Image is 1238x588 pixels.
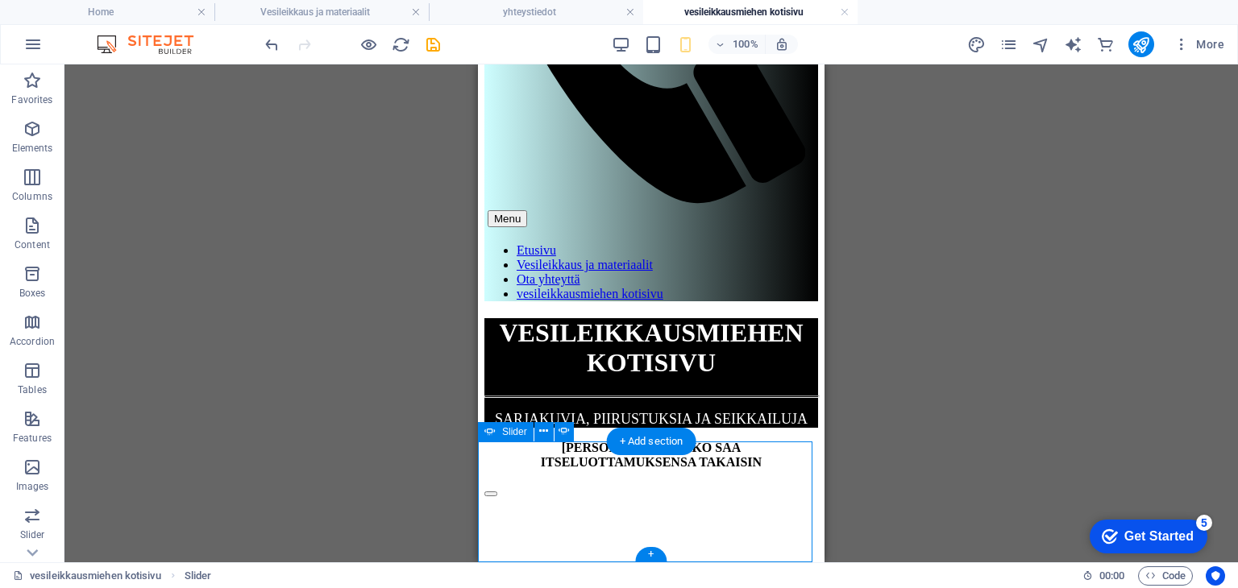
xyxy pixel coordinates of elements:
[967,35,986,54] i: Design (Ctrl+Alt+Y)
[1174,36,1224,52] span: More
[13,432,52,445] p: Features
[1132,35,1150,54] i: Publish
[1032,35,1050,54] i: Navigator
[424,35,442,54] i: Save (Ctrl+S)
[1064,35,1083,54] button: text_generator
[16,480,49,493] p: Images
[48,18,117,32] div: Get Started
[643,3,858,21] h4: vesileikkausmiehen kotisivu
[12,142,53,155] p: Elements
[262,35,281,54] button: undo
[1082,566,1125,586] h6: Session time
[18,383,47,396] p: Tables
[967,35,987,54] button: design
[391,35,410,54] button: reload
[1111,569,1113,582] span: :
[708,35,766,54] button: 100%
[1206,566,1225,586] button: Usercentrics
[13,566,161,586] a: Click to cancel selection. Double-click to open Pages
[502,427,527,437] span: Slider
[13,8,131,42] div: Get Started 5 items remaining, 0% complete
[429,3,643,21] h4: yhteystiedot
[1064,35,1082,54] i: AI Writer
[10,335,55,348] p: Accordion
[1096,35,1115,54] i: Commerce
[185,566,212,586] nav: breadcrumb
[1096,35,1115,54] button: commerce
[19,287,46,300] p: Boxes
[263,35,281,54] i: Undo: Change orientation (Ctrl+Z)
[1128,31,1154,57] button: publish
[1167,31,1231,57] button: More
[607,428,696,455] div: + Add section
[635,547,667,561] div: +
[1099,566,1124,586] span: 00 00
[1138,566,1193,586] button: Code
[11,93,52,106] p: Favorites
[423,35,442,54] button: save
[359,35,378,54] button: Click here to leave preview mode and continue editing
[775,37,789,52] i: On resize automatically adjust zoom level to fit chosen device.
[185,566,212,586] span: Click to select. Double-click to edit
[93,35,214,54] img: Editor Logo
[999,35,1019,54] button: pages
[15,238,50,251] p: Content
[999,35,1018,54] i: Pages (Ctrl+Alt+S)
[119,3,135,19] div: 5
[1145,566,1186,586] span: Code
[1032,35,1051,54] button: navigator
[733,35,758,54] h6: 100%
[214,3,429,21] h4: Vesileikkaus ja materiaalit
[12,190,52,203] p: Columns
[20,528,45,541] p: Slider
